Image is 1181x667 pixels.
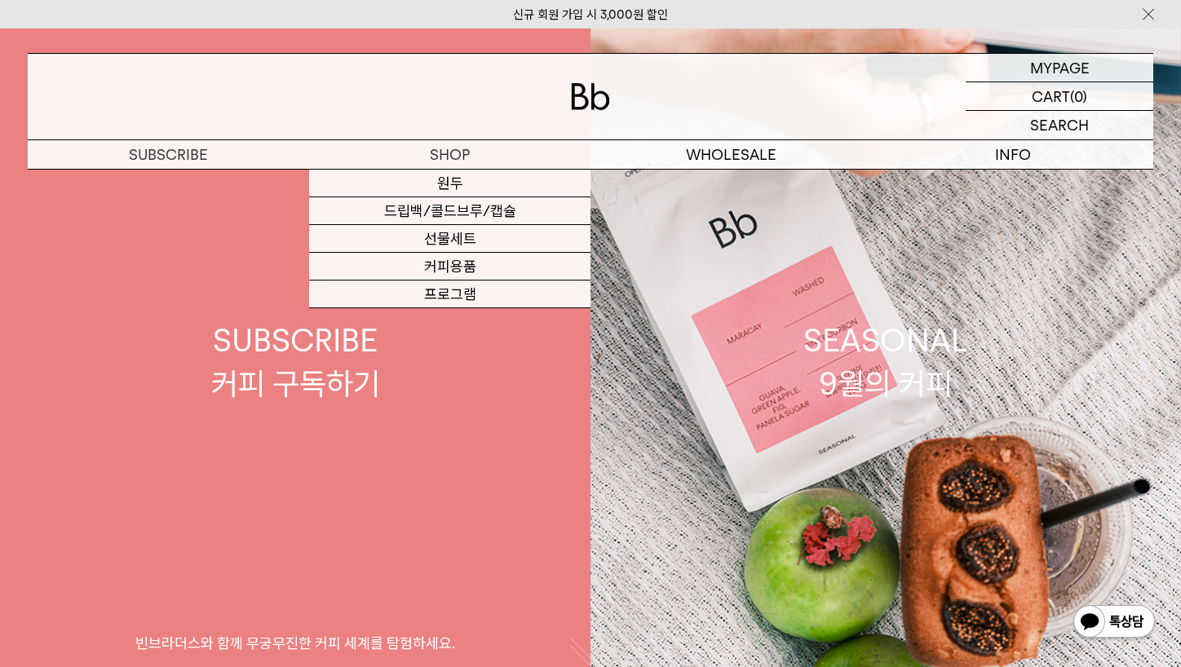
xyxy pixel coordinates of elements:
[309,225,590,253] a: 선물세트
[872,140,1153,169] p: INFO
[590,140,872,169] p: WHOLESALE
[309,253,590,280] a: 커피용품
[803,319,968,405] div: SEASONAL 9월의 커피
[309,280,590,308] a: 프로그램
[966,82,1153,111] a: CART (0)
[309,197,590,225] a: 드립백/콜드브루/캡슐
[309,170,590,197] a: 원두
[571,83,610,110] img: 로고
[513,7,668,22] a: 신규 회원 가입 시 3,000원 할인
[1030,111,1089,139] p: SEARCH
[211,319,380,405] div: SUBSCRIBE 커피 구독하기
[28,140,309,169] a: SUBSCRIBE
[966,54,1153,82] a: MYPAGE
[1072,603,1157,643] img: 카카오톡 채널 1:1 채팅 버튼
[1030,54,1090,82] p: MYPAGE
[309,140,590,169] a: SHOP
[1070,82,1087,110] p: (0)
[1032,82,1070,110] p: CART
